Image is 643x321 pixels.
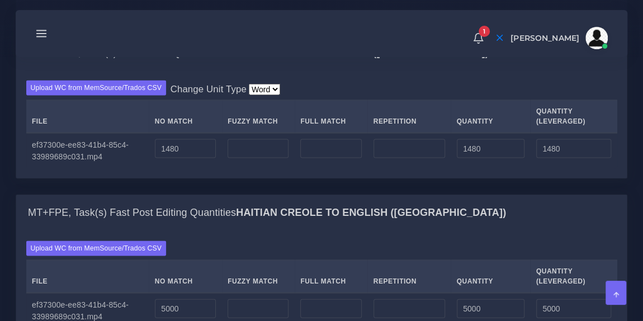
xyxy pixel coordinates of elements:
h4: MT+FPE, Task(s) Fast Post Editing Quantities [28,207,506,219]
span: 1 [479,26,490,37]
th: Fuzzy Match [222,260,295,293]
th: File [26,260,149,293]
div: MT+FPE, Task(s) Fast Post Editing QuantitiesHaitian Creole TO English ([GEOGRAPHIC_DATA]) [16,195,627,231]
b: Haitian Creole TO English ([GEOGRAPHIC_DATA]) [219,47,489,58]
img: avatar [585,27,608,49]
th: Quantity [451,260,530,293]
label: Upload WC from MemSource/Trados CSV [26,241,167,256]
th: Full Match [295,100,367,133]
div: Translation, Task(s) Translation QuantitiesHaitian Creole TO English ([GEOGRAPHIC_DATA]) [16,70,627,178]
th: Full Match [295,260,367,293]
th: No Match [149,100,221,133]
label: Upload WC from MemSource/Trados CSV [26,81,167,96]
a: 1 [469,32,488,44]
a: [PERSON_NAME]avatar [505,27,612,49]
label: Change Unit Type [171,82,247,96]
th: Quantity [451,100,530,133]
th: No Match [149,260,221,293]
th: Repetition [367,100,451,133]
th: Fuzzy Match [222,100,295,133]
b: Haitian Creole TO English ([GEOGRAPHIC_DATA]) [236,207,506,218]
th: Repetition [367,260,451,293]
th: Quantity (Leveraged) [530,260,617,293]
span: [PERSON_NAME] [510,34,579,42]
th: File [26,100,149,133]
th: Quantity (Leveraged) [530,100,617,133]
td: ef37300e-ee83-41b4-85c4-33989689c031.mp4 [26,133,149,169]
